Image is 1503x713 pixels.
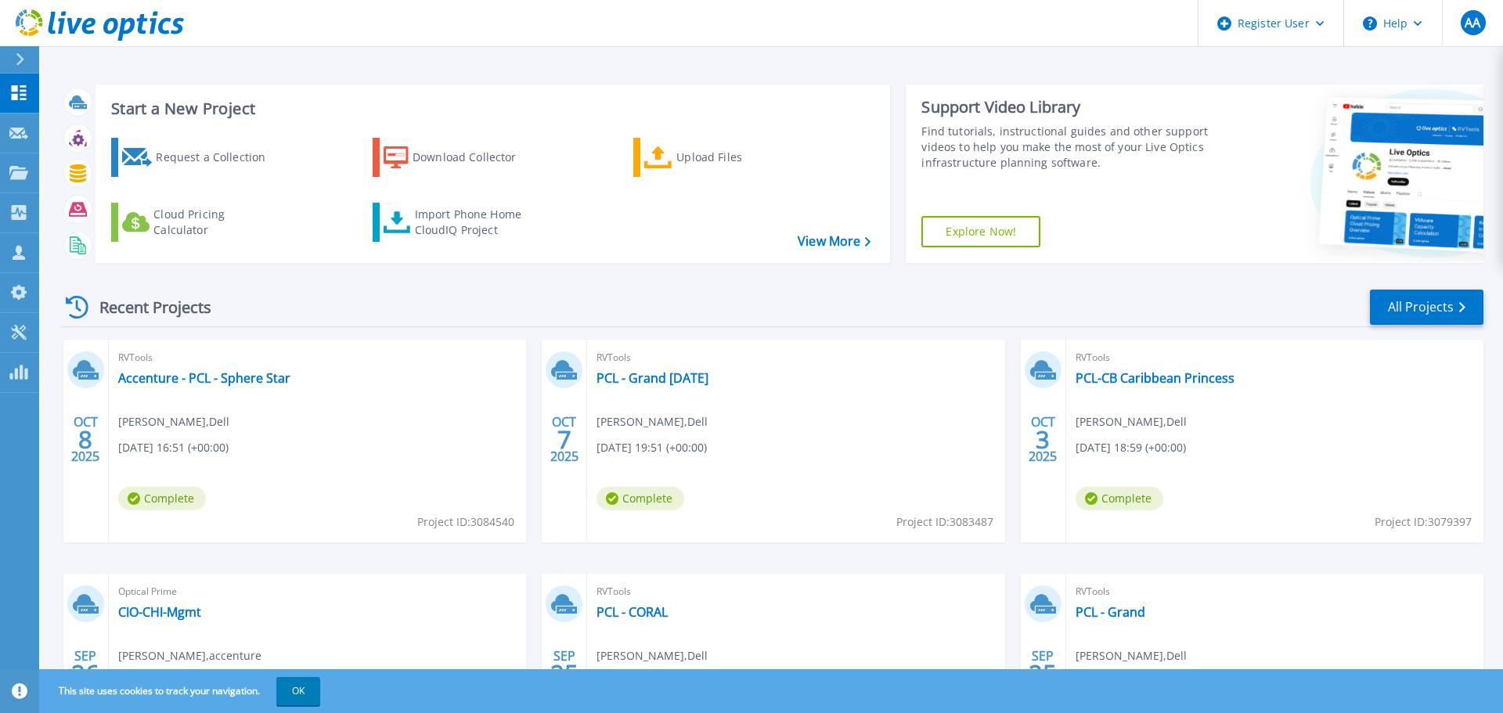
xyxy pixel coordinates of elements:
[1375,513,1472,531] span: Project ID: 3079397
[1076,349,1474,366] span: RVTools
[1076,370,1234,386] a: PCL-CB Caribbean Princess
[597,647,708,664] span: [PERSON_NAME] , Dell
[413,142,538,173] div: Download Collector
[415,207,537,238] div: Import Phone Home CloudIQ Project
[921,124,1216,171] div: Find tutorials, instructional guides and other support videos to help you make the most of your L...
[70,411,100,468] div: OCT 2025
[118,439,229,456] span: [DATE] 16:51 (+00:00)
[633,138,808,177] a: Upload Files
[550,667,578,680] span: 25
[111,100,870,117] h3: Start a New Project
[896,513,993,531] span: Project ID: 3083487
[597,439,707,456] span: [DATE] 19:51 (+00:00)
[597,604,668,620] a: PCL - CORAL
[1076,487,1163,510] span: Complete
[118,604,201,620] a: CIO-CHI-Mgmt
[118,349,517,366] span: RVTools
[1076,413,1187,430] span: [PERSON_NAME] , Dell
[118,583,517,600] span: Optical Prime
[118,370,290,386] a: Accenture - PCL - Sphere Star
[1076,583,1474,600] span: RVTools
[118,647,261,664] span: [PERSON_NAME] , accenture
[1028,645,1058,702] div: SEP 2025
[118,487,206,510] span: Complete
[921,97,1216,117] div: Support Video Library
[1076,439,1186,456] span: [DATE] 18:59 (+00:00)
[156,142,281,173] div: Request a Collection
[597,487,684,510] span: Complete
[78,433,92,446] span: 8
[1076,604,1145,620] a: PCL - Grand
[798,234,870,249] a: View More
[1029,667,1057,680] span: 25
[1028,411,1058,468] div: OCT 2025
[43,677,320,705] span: This site uses cookies to track your navigation.
[557,433,571,446] span: 7
[597,413,708,430] span: [PERSON_NAME] , Dell
[70,645,100,702] div: SEP 2025
[1036,433,1050,446] span: 3
[550,411,579,468] div: OCT 2025
[550,645,579,702] div: SEP 2025
[676,142,802,173] div: Upload Files
[1465,16,1480,29] span: AA
[71,667,99,680] span: 26
[118,413,229,430] span: [PERSON_NAME] , Dell
[111,138,286,177] a: Request a Collection
[921,216,1040,247] a: Explore Now!
[597,349,995,366] span: RVTools
[597,583,995,600] span: RVTools
[153,207,279,238] div: Cloud Pricing Calculator
[111,203,286,242] a: Cloud Pricing Calculator
[60,288,232,326] div: Recent Projects
[276,677,320,705] button: OK
[1076,647,1187,664] span: [PERSON_NAME] , Dell
[597,370,708,386] a: PCL - Grand [DATE]
[417,513,514,531] span: Project ID: 3084540
[1370,290,1483,325] a: All Projects
[373,138,547,177] a: Download Collector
